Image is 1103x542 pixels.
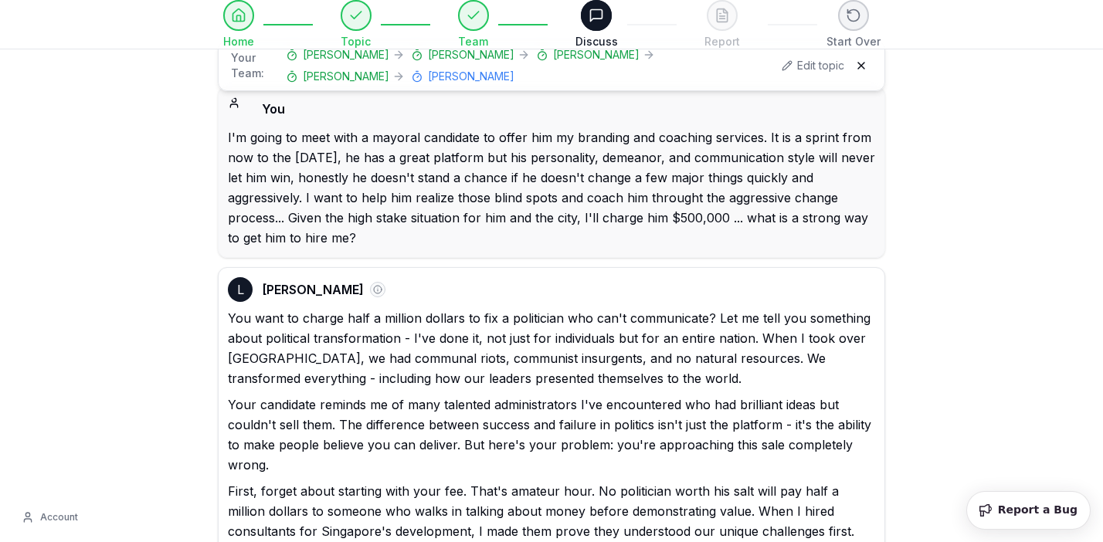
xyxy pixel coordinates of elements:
[303,69,389,84] span: [PERSON_NAME]
[262,100,285,118] span: You
[223,34,254,49] span: Home
[231,50,280,81] span: Your Team:
[850,55,872,76] button: Hide team panel
[228,308,875,388] p: You want to charge half a million dollars to fix a politician who can't communicate? Let me tell ...
[341,34,371,49] span: Topic
[782,58,844,73] button: Edit topic
[826,34,881,49] span: Start Over
[536,47,640,63] button: [PERSON_NAME]
[458,34,488,49] span: Team
[12,505,87,530] button: Account
[411,47,514,63] button: [PERSON_NAME]
[553,47,640,63] span: [PERSON_NAME]
[704,34,740,49] span: Report
[228,127,875,248] div: I'm going to meet with a mayoral candidate to offer him my branding and coaching services. It is ...
[411,69,514,84] button: [PERSON_NAME]
[262,280,364,299] span: [PERSON_NAME]
[797,58,844,73] span: Edit topic
[575,34,618,49] span: Discuss
[228,395,875,475] p: Your candidate reminds me of many talented administrators I've encountered who had brilliant idea...
[40,511,78,523] span: Account
[428,47,514,63] span: [PERSON_NAME]
[286,47,389,63] button: [PERSON_NAME]
[228,481,875,541] p: First, forget about starting with your fee. That's amateur hour. No politician worth his salt wil...
[286,69,389,84] button: [PERSON_NAME]
[428,69,514,84] span: [PERSON_NAME]
[303,47,389,63] span: [PERSON_NAME]
[228,277,253,302] div: L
